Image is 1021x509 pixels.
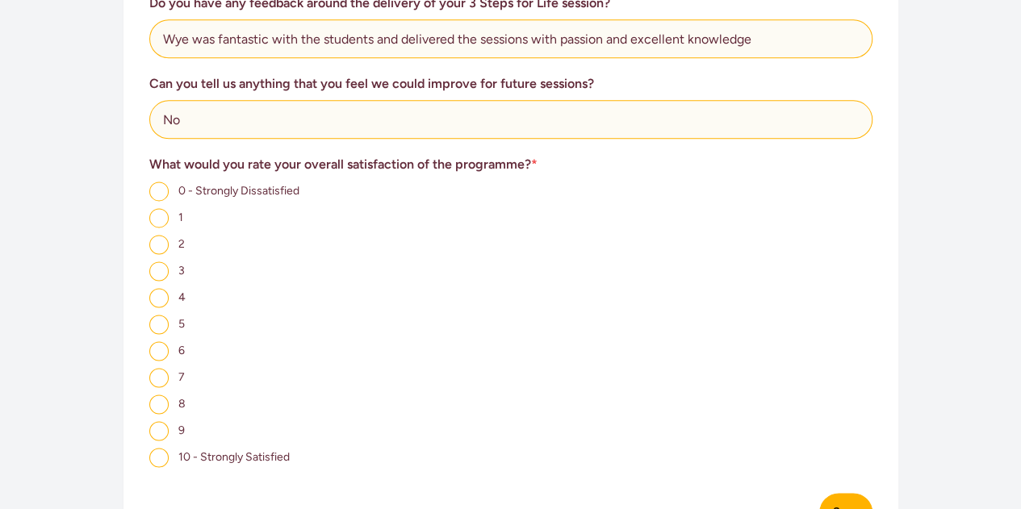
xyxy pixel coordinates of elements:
[178,370,185,384] span: 7
[178,344,185,357] span: 6
[149,288,169,307] input: 4
[178,237,185,251] span: 2
[149,448,169,467] input: 10 - Strongly Satisfied
[149,208,169,227] input: 1
[149,155,872,174] h3: What would you rate your overall satisfaction of the programme?
[178,423,185,437] span: 9
[149,315,169,334] input: 5
[149,394,169,414] input: 8
[178,290,186,304] span: 4
[149,74,872,94] h3: Can you tell us anything that you feel we could improve for future sessions?
[149,368,169,387] input: 7
[149,235,169,254] input: 2
[149,421,169,440] input: 9
[178,317,185,331] span: 5
[178,184,299,198] span: 0 - Strongly Dissatisfied
[178,264,185,277] span: 3
[178,211,183,224] span: 1
[178,450,290,464] span: 10 - Strongly Satisfied
[149,261,169,281] input: 3
[149,341,169,361] input: 6
[178,397,186,411] span: 8
[149,181,169,201] input: 0 - Strongly Dissatisfied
